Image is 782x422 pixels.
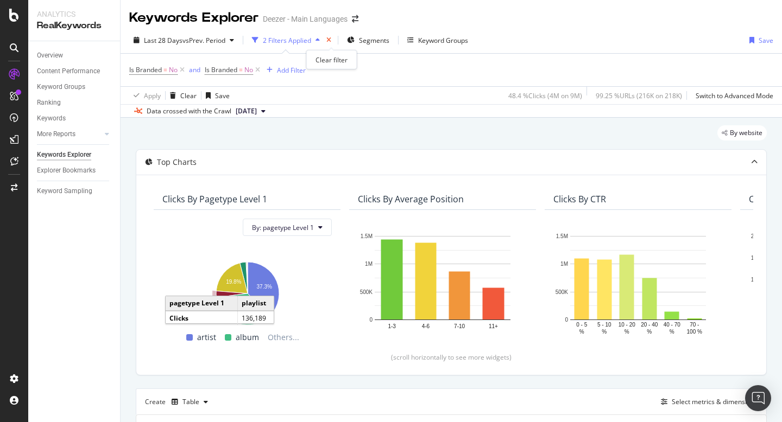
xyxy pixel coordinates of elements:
span: By website [730,130,762,136]
text: 100K [751,277,764,283]
div: 2 Filters Applied [263,36,311,45]
svg: A chart. [358,231,527,336]
div: Clear [180,91,197,100]
span: Last 28 Days [144,36,182,45]
div: Save [215,91,230,100]
div: Create [145,393,212,411]
svg: A chart. [553,231,723,336]
button: Keyword Groups [403,31,472,49]
a: Keywords [37,113,112,124]
span: Segments [359,36,389,45]
div: Open Intercom Messenger [745,385,771,411]
text: % [602,329,607,335]
a: Keywords Explorer [37,149,112,161]
text: 0 [565,317,568,323]
text: 37.3% [257,284,272,290]
text: 1.5M [361,233,373,239]
a: Explorer Bookmarks [37,165,112,176]
text: 1.5M [556,233,568,239]
a: Ranking [37,97,112,108]
span: 2025 Aug. 25th [236,106,257,116]
text: 4-6 [422,323,430,329]
div: Content Performance [37,66,100,77]
text: 10 - 20 [619,322,636,328]
a: Keyword Groups [37,81,112,93]
text: 150K [751,255,764,261]
div: arrow-right-arrow-left [352,15,358,23]
div: 48.4 % Clicks ( 4M on 9M ) [508,91,582,100]
text: % [670,329,674,335]
div: Keywords [37,113,66,124]
text: 200K [751,233,764,239]
a: Content Performance [37,66,112,77]
a: Overview [37,50,112,61]
button: Save [201,87,230,104]
div: More Reports [37,129,75,140]
text: 1M [365,261,373,267]
text: 19.8% [226,279,241,285]
span: = [239,65,243,74]
button: Select metrics & dimensions [657,395,758,408]
text: 11+ [489,323,498,329]
span: artist [197,331,216,344]
div: Keywords Explorer [129,9,258,27]
text: 0 - 5 [576,322,587,328]
span: = [163,65,167,74]
button: Clear [166,87,197,104]
a: More Reports [37,129,102,140]
div: Switch to Advanced Mode [696,91,773,100]
div: (scroll horizontally to see more widgets) [149,353,753,362]
button: 2 Filters Applied [248,31,324,49]
button: and [189,65,200,75]
button: Table [167,393,212,411]
div: Table [182,399,199,405]
div: Explorer Bookmarks [37,165,96,176]
div: legacy label [717,125,767,140]
div: Overview [37,50,63,61]
text: 7-10 [454,323,465,329]
button: Segments [343,31,394,49]
text: 1M [560,261,568,267]
button: Add Filter [262,63,306,76]
text: 70 - [690,322,699,328]
text: 500K [360,289,373,295]
div: Select metrics & dimensions [672,397,758,406]
div: Clicks By pagetype Level 1 [162,194,267,204]
div: Save [759,36,773,45]
text: 0 [369,317,373,323]
text: % [625,329,629,335]
text: 20 - 40 [641,322,658,328]
div: times [324,35,333,46]
button: Save [745,31,773,49]
text: 35.6% [234,310,249,316]
span: No [169,62,178,78]
button: Switch to Advanced Mode [691,87,773,104]
text: 5 - 10 [597,322,611,328]
text: 1-3 [388,323,396,329]
div: Keyword Groups [418,36,468,45]
span: Is Branded [129,65,162,74]
svg: A chart. [162,257,332,327]
div: RealKeywords [37,20,111,32]
button: By: pagetype Level 1 [243,219,332,236]
text: 100 % [687,329,702,335]
button: [DATE] [231,105,270,118]
div: Analytics [37,9,111,20]
div: 99.25 % URLs ( 216K on 218K ) [596,91,682,100]
text: % [647,329,652,335]
div: Keywords Explorer [37,149,91,161]
div: Top Charts [157,157,197,168]
span: Others... [263,331,304,344]
button: Last 28 DaysvsPrev. Period [129,31,238,49]
span: No [244,62,253,78]
div: Keyword Sampling [37,186,92,197]
div: Add Filter [277,66,306,75]
div: Ranking [37,97,61,108]
span: By: pagetype Level 1 [252,223,314,232]
div: Clicks By Average Position [358,194,464,204]
span: album [236,331,259,344]
text: % [579,329,584,335]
